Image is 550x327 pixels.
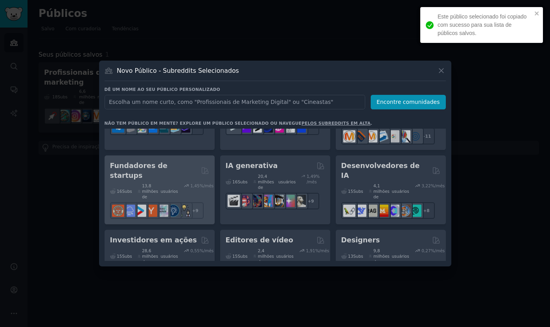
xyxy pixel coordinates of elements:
[105,121,302,126] font: Não tem público em mente? Explore um público selecionado ou navegue
[371,121,372,126] font: .
[105,87,220,92] font: Dê um nome ao seu público personalizado
[371,95,446,109] button: Encontre comunidades
[117,67,239,74] font: Novo Público - Subreddits Selecionados
[105,95,365,109] input: Escolha um nome curto, como "Profissionais de Marketing Digital" ou "Cineastas"
[302,121,371,126] a: pelos subreddits em alta
[377,99,440,105] font: Encontre comunidades
[534,10,540,17] button: fechar
[438,13,527,36] font: Este público selecionado foi copiado com sucesso para sua lista de públicos salvos.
